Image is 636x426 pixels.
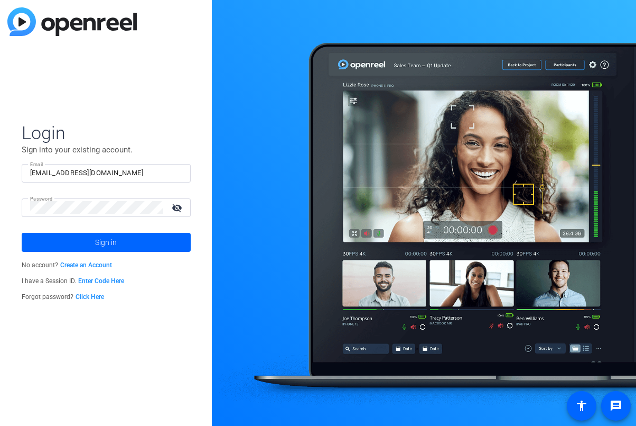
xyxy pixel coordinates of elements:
span: I have a Session ID. [22,277,124,285]
mat-label: Email [30,161,43,167]
input: Enter Email Address [30,167,182,179]
span: Login [22,122,191,144]
a: Click Here [76,293,104,301]
a: Enter Code Here [78,277,124,285]
span: Forgot password? [22,293,104,301]
mat-icon: message [610,400,622,412]
button: Sign in [22,233,191,252]
mat-label: Password [30,196,53,202]
a: Create an Account [60,261,112,269]
img: blue-gradient.svg [7,7,137,36]
mat-icon: accessibility [575,400,588,412]
mat-icon: visibility_off [165,200,191,215]
span: No account? [22,261,112,269]
span: Sign in [95,229,117,256]
p: Sign into your existing account. [22,144,191,156]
